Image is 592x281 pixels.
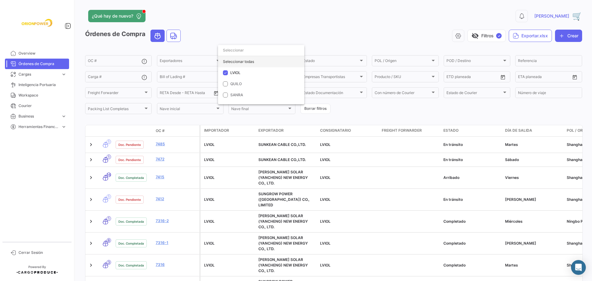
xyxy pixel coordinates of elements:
[230,70,240,75] span: LVIOL
[571,260,586,275] div: Abrir Intercom Messenger
[218,56,304,67] div: Seleccionar todas
[230,81,242,86] span: QUILO
[230,93,243,97] span: SANRA
[218,45,304,56] input: dropdown search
